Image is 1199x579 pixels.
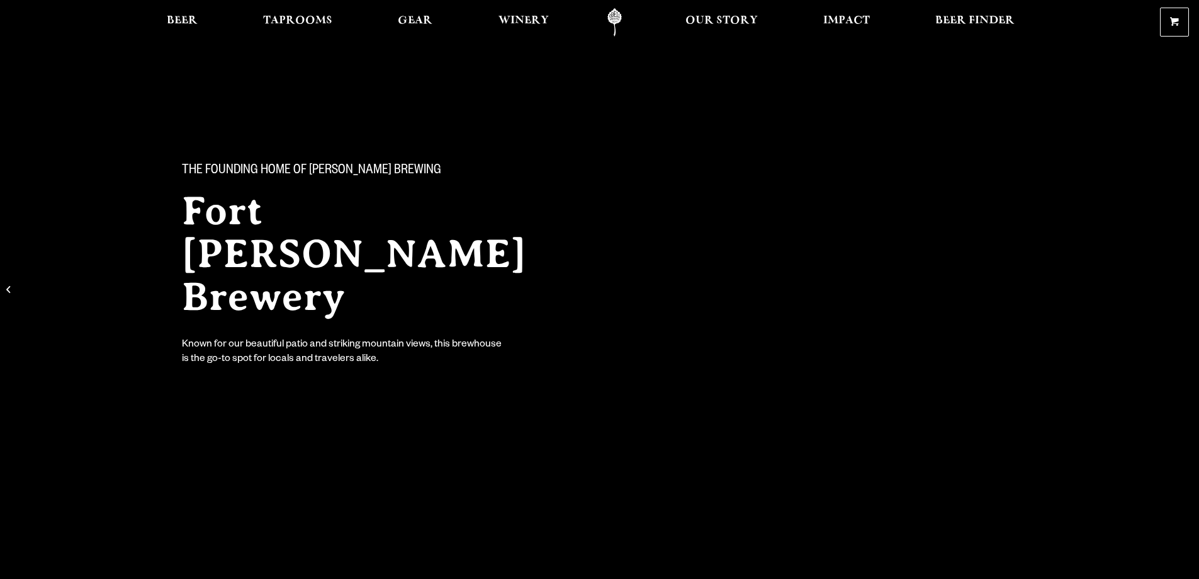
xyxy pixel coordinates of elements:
[815,8,878,37] a: Impact
[591,8,638,37] a: Odell Home
[935,16,1015,26] span: Beer Finder
[498,16,549,26] span: Winery
[167,16,198,26] span: Beer
[685,16,758,26] span: Our Story
[255,8,341,37] a: Taprooms
[398,16,432,26] span: Gear
[263,16,332,26] span: Taprooms
[182,190,575,318] h2: Fort [PERSON_NAME] Brewery
[159,8,206,37] a: Beer
[927,8,1023,37] a: Beer Finder
[823,16,870,26] span: Impact
[182,163,441,180] span: The Founding Home of [PERSON_NAME] Brewing
[390,8,441,37] a: Gear
[677,8,766,37] a: Our Story
[490,8,557,37] a: Winery
[182,338,504,367] div: Known for our beautiful patio and striking mountain views, this brewhouse is the go-to spot for l...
